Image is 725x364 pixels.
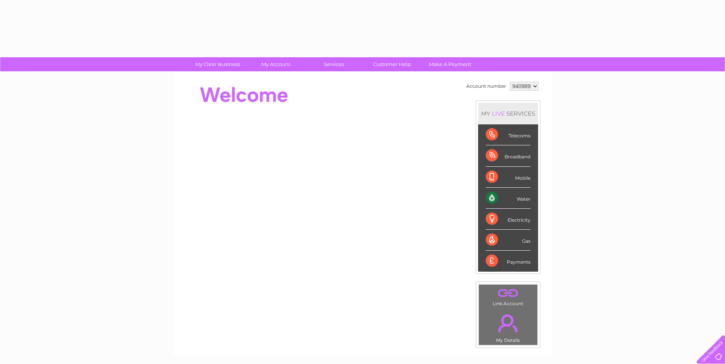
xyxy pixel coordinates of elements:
td: Link Account [478,284,538,308]
a: . [481,287,535,300]
td: Account number [464,80,508,93]
a: Make A Payment [418,57,482,71]
a: Customer Help [360,57,423,71]
td: My Details [478,308,538,345]
a: My Clear Business [186,57,249,71]
div: Payments [486,251,530,271]
div: Telecoms [486,124,530,145]
div: Mobile [486,167,530,188]
a: Services [302,57,365,71]
div: Water [486,188,530,209]
div: MY SERVICES [478,103,538,124]
div: Gas [486,230,530,251]
div: LIVE [490,110,506,117]
div: Electricity [486,209,530,230]
a: My Account [244,57,307,71]
div: Broadband [486,145,530,166]
a: . [481,310,535,337]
